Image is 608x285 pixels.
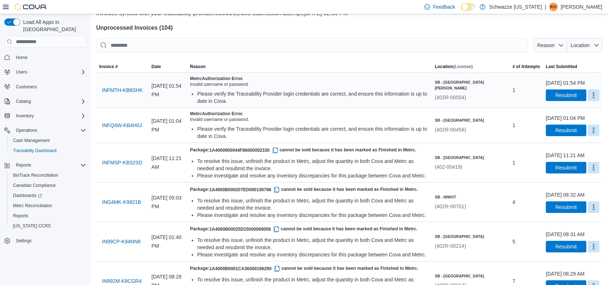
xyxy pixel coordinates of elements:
[13,82,86,91] span: Customers
[1,111,89,121] button: Inventory
[16,162,31,168] span: Reports
[545,3,546,11] p: |
[546,89,586,101] button: Resubmit
[102,198,141,206] span: ING4MK-K9921B
[513,86,515,95] span: 1
[546,114,585,122] div: [DATE] 01:04 PM
[435,155,484,160] h6: SB - [GEOGRAPHIC_DATA]
[546,241,586,252] button: Resubmit
[13,138,50,143] span: Cash Management
[209,227,281,232] span: 1A4000B00025D15000069058
[102,87,143,94] span: INFMTH-KB6SHK
[13,203,52,209] span: Metrc Reconciliation
[197,211,429,219] div: Please investigate and resolve any inventory discrepancies for this package between Cova and Metrc.
[453,64,473,69] span: (License)
[102,122,142,129] span: INFQ4W-KB4H0J
[10,146,59,155] a: Traceabilty Dashboard
[546,162,586,173] button: Resubmit
[102,277,142,285] span: IN992M-K8CGR4
[149,114,187,137] div: [DATE] 01:04 PM
[7,221,89,231] button: [US_STATE] CCRS
[13,148,56,154] span: Traceabilty Dashboard
[588,89,599,101] button: More
[13,112,86,120] span: Inventory
[99,234,144,249] button: IN99CP-K94NN8
[555,204,577,211] span: Resubmit
[190,76,429,81] h5: Metrc Authorization Error.
[10,211,86,220] span: Reports
[1,67,89,77] button: Users
[7,201,89,211] button: Metrc Reconciliation
[99,118,145,133] button: INFQ4W-KB4H0J
[10,211,31,220] a: Reports
[10,201,86,210] span: Metrc Reconciliation
[13,126,86,135] span: Operations
[13,193,42,198] span: Dashboards
[197,251,429,258] div: Please investigate and resolve any inventory discrepancies for this package between Cova and Metrc.
[10,136,86,145] span: Cash Management
[588,162,599,173] button: More
[10,146,86,155] span: Traceabilty Dashboard
[99,64,118,70] span: Invoice #
[435,273,484,279] h6: SB - [GEOGRAPHIC_DATA]
[567,38,602,53] button: Location
[461,3,476,11] input: Dark Mode
[435,164,462,170] span: (402-00419)
[13,97,34,106] button: Catalog
[10,136,52,145] a: Cash Management
[99,83,146,97] button: INFMTH-KB6SHK
[435,204,466,209] span: (402R-00701)
[190,185,429,194] h5: Package: cannot be sold because it has been marked as Finished in Metrc.
[588,201,599,213] button: More
[149,190,187,214] div: [DATE] 05:03 PM
[13,126,40,135] button: Operations
[435,64,473,70] h5: Location
[546,79,585,87] div: [DATE] 01:54 PM
[16,55,27,60] span: Home
[149,61,187,72] button: Date
[546,64,577,70] span: Last Submitted
[546,270,584,277] div: [DATE] 08:29 AM
[513,64,540,70] span: # of Attempts
[197,158,429,172] div: To resolve this issue, unfinish the product in Metrc, adjust the quantity in both Cova and Metrc ...
[1,81,89,92] button: Customers
[209,148,280,153] span: 1A4000900044F86000002330
[10,201,55,210] a: Metrc Reconciliation
[13,161,34,169] button: Reports
[190,111,429,117] h5: Metrc Authorization Error.
[197,236,429,251] div: To resolve this issue, unfinish the product in Metrc, adjust the quantity in both Cova and Metrc ...
[10,181,86,190] span: Canadian Compliance
[7,211,89,221] button: Reports
[489,3,542,11] p: Schwazze [US_STATE]
[16,127,37,133] span: Operations
[96,61,149,72] button: Invoice #
[546,125,586,136] button: Resubmit
[555,243,577,250] span: Resubmit
[152,64,161,70] span: Date
[16,69,27,75] span: Users
[1,160,89,170] button: Reports
[149,151,187,174] div: [DATE] 11:21 AM
[16,99,31,104] span: Catalog
[190,225,429,234] h5: Package: cannot be sold because it has been marked as Finished in Metrc.
[13,161,86,169] span: Reports
[209,187,281,192] span: 1A4000B000207ED000136786
[190,81,429,87] div: Invalid username or password.
[4,49,86,265] nav: Complex example
[537,42,554,48] span: Reason
[13,183,56,188] span: Canadian Compliance
[7,170,89,180] button: BioTrack Reconciliation
[7,180,89,190] button: Canadian Compliance
[555,164,577,171] span: Resubmit
[13,83,40,91] a: Customers
[513,237,515,246] span: 5
[102,238,141,245] span: IN99CP-K94NN8
[16,113,34,119] span: Inventory
[433,3,455,11] span: Feedback
[549,3,558,11] div: Krystal Hernandez
[13,172,58,178] span: BioTrack Reconciliation
[555,127,577,134] span: Resubmit
[13,223,51,229] span: [US_STATE] CCRS
[13,53,30,62] a: Home
[190,146,429,155] h5: Package: cannot be sold because it has been marked as Finished in Metrc.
